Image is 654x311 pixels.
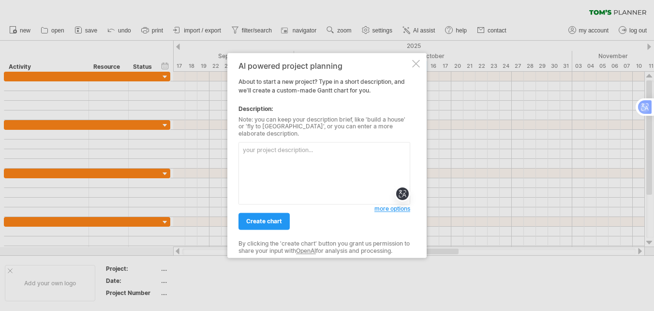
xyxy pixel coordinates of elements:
div: AI powered project planning [238,62,410,70]
div: Description: [238,105,410,113]
div: Note: you can keep your description brief, like 'build a house' or 'fly to [GEOGRAPHIC_DATA]', or... [238,116,410,137]
a: OpenAI [296,247,316,254]
span: more options [374,205,410,213]
div: About to start a new project? Type in a short description, and we'll create a custom-made Gantt c... [238,62,410,249]
a: create chart [238,213,290,230]
a: more options [374,205,410,214]
div: By clicking the 'create chart' button you grant us permission to share your input with for analys... [238,241,410,255]
span: create chart [246,218,282,225]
